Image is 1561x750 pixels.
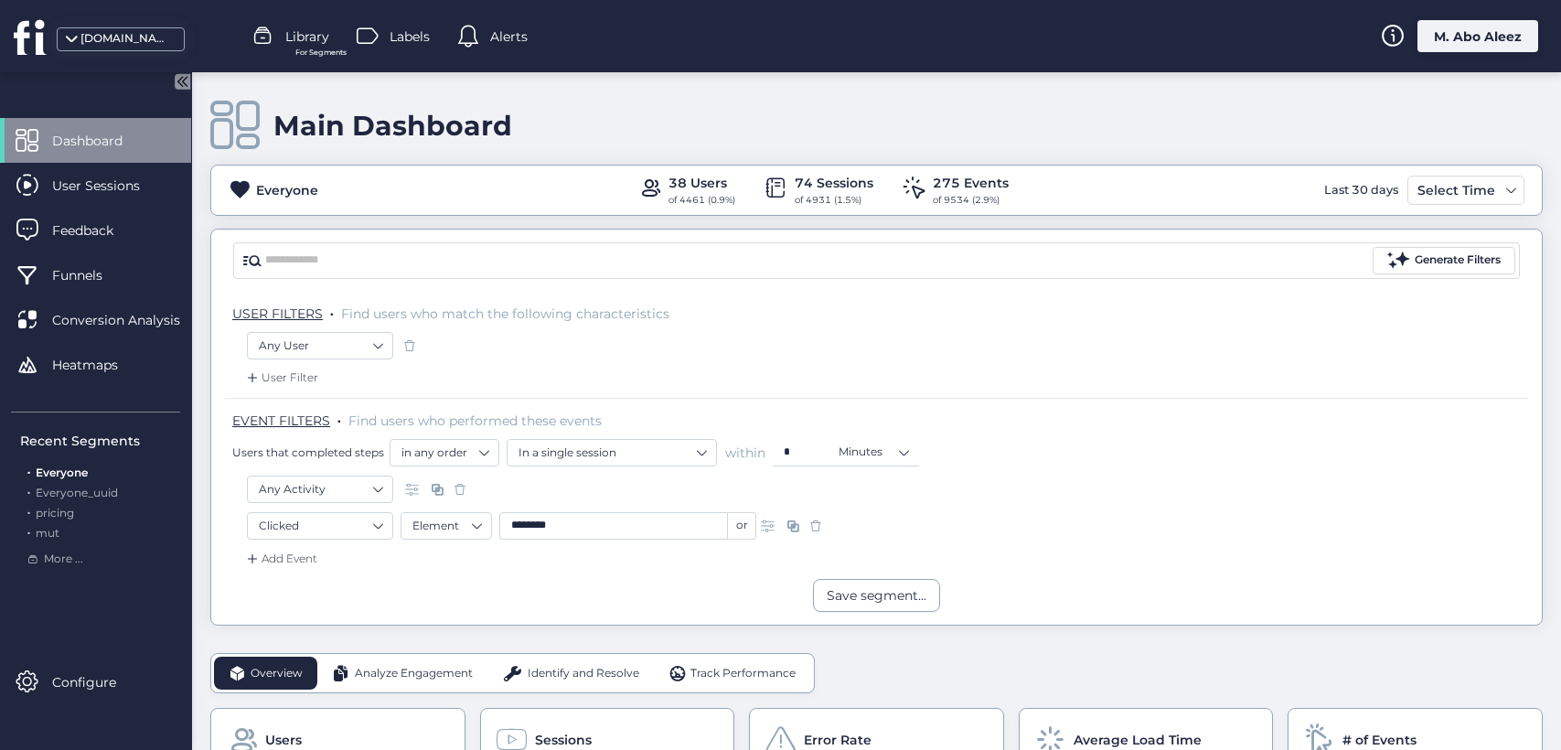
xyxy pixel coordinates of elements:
span: # of Events [1342,730,1417,750]
span: Identify and Resolve [528,665,639,682]
span: Error Rate [804,730,871,750]
span: Average Load Time [1074,730,1202,750]
div: Everyone [256,180,318,200]
div: User Filter [243,369,318,387]
span: Alerts [490,27,528,47]
div: Generate Filters [1415,252,1501,269]
span: Dashboard [52,131,150,151]
span: . [27,462,30,479]
span: . [27,502,30,520]
div: Save segment... [827,585,926,605]
div: of 9534 (2.9%) [933,193,1009,208]
div: 74 Sessions [795,173,873,193]
div: of 4461 (0.9%) [668,193,735,208]
span: . [27,482,30,499]
div: Last 30 days [1320,176,1403,205]
div: M. Abo Aleez [1417,20,1538,52]
span: USER FILTERS [232,305,323,322]
div: Recent Segments [20,431,180,451]
nz-select-item: Any Activity [259,476,381,503]
button: Generate Filters [1373,247,1515,274]
span: Feedback [52,220,141,241]
span: Users [265,730,302,750]
nz-select-item: Element [412,512,480,540]
span: . [27,522,30,540]
span: Sessions [535,730,592,750]
div: or [728,512,756,540]
span: Labels [390,27,430,47]
span: Funnels [52,265,130,285]
span: Heatmaps [52,355,145,375]
nz-select-item: in any order [401,439,487,466]
nz-select-item: In a single session [519,439,705,466]
span: . [337,409,341,427]
span: Find users who match the following characteristics [341,305,669,322]
div: Select Time [1413,179,1500,201]
nz-select-item: Any User [259,332,381,359]
span: pricing [36,506,74,520]
span: Overview [251,665,303,682]
span: Everyone [36,466,88,479]
div: Main Dashboard [273,109,512,143]
span: . [330,302,334,320]
nz-select-item: Clicked [259,512,381,540]
span: within [725,444,765,462]
span: For Segments [295,47,347,59]
span: Track Performance [690,665,796,682]
div: of 4931 (1.5%) [795,193,873,208]
span: User Sessions [52,176,167,196]
div: Add Event [243,550,317,568]
span: Everyone_uuid [36,486,118,499]
span: Analyze Engagement [355,665,473,682]
span: EVENT FILTERS [232,412,330,429]
span: Library [285,27,329,47]
span: More ... [44,551,83,568]
div: 38 Users [668,173,735,193]
div: 275 Events [933,173,1009,193]
nz-select-item: Minutes [839,438,908,466]
span: Conversion Analysis [52,310,208,330]
span: Users that completed steps [232,445,384,460]
span: Configure [52,672,144,692]
span: mut [36,526,59,540]
span: Find users who performed these events [348,412,602,429]
div: [DOMAIN_NAME] [80,30,172,48]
